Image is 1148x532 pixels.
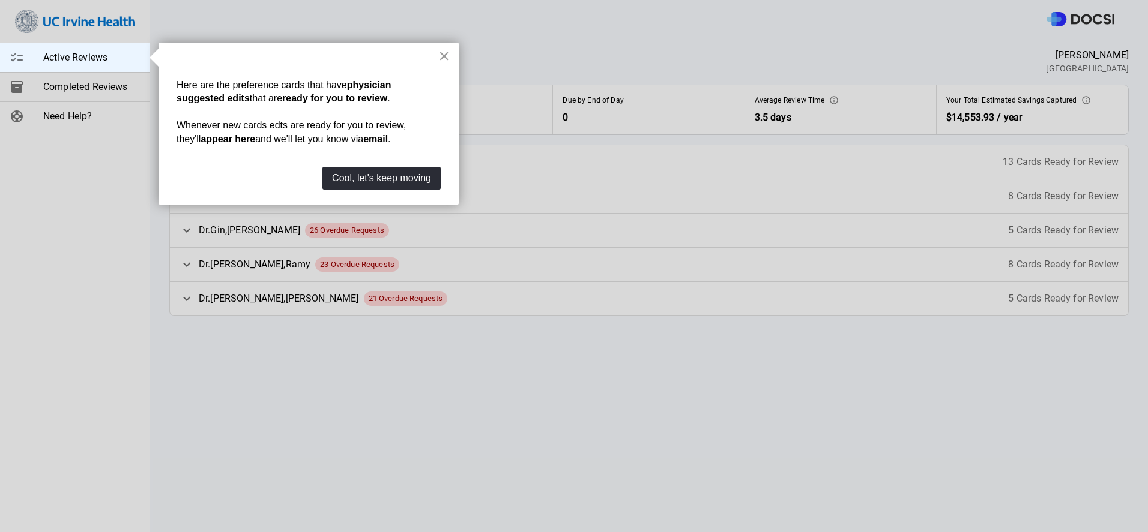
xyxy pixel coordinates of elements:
[387,93,390,103] span: .
[43,50,140,65] span: Active Reviews
[438,46,450,65] button: Close
[363,134,388,144] strong: email
[201,134,255,144] strong: appear here
[282,93,387,103] strong: ready for you to review
[177,80,347,90] span: Here are the preference cards that have
[177,80,394,103] strong: physician suggested edits
[388,134,390,144] span: .
[322,167,441,190] button: Cool, let's keep moving
[177,120,409,143] span: Whenever new cards edts are ready for you to review, they'll
[250,93,282,103] span: that are
[255,134,363,144] span: and we'll let you know via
